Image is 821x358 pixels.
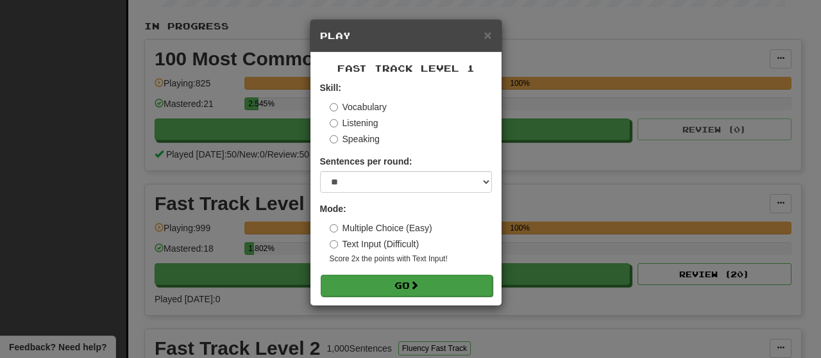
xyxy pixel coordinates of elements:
span: Fast Track Level 1 [337,63,475,74]
button: Close [484,28,491,42]
label: Listening [330,117,378,129]
strong: Skill: [320,83,341,93]
input: Listening [330,119,338,127]
input: Multiple Choice (Easy) [330,224,338,232]
label: Text Input (Difficult) [330,238,419,250]
label: Vocabulary [330,101,387,113]
label: Speaking [330,133,380,145]
h5: Play [320,29,492,42]
input: Text Input (Difficult) [330,240,338,248]
small: Score 2x the points with Text Input ! [330,254,492,264]
label: Multiple Choice (Easy) [330,222,432,234]
input: Vocabulary [330,103,338,111]
label: Sentences per round: [320,155,412,168]
button: Go [321,275,493,297]
input: Speaking [330,135,338,143]
strong: Mode: [320,204,346,214]
span: × [484,28,491,42]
